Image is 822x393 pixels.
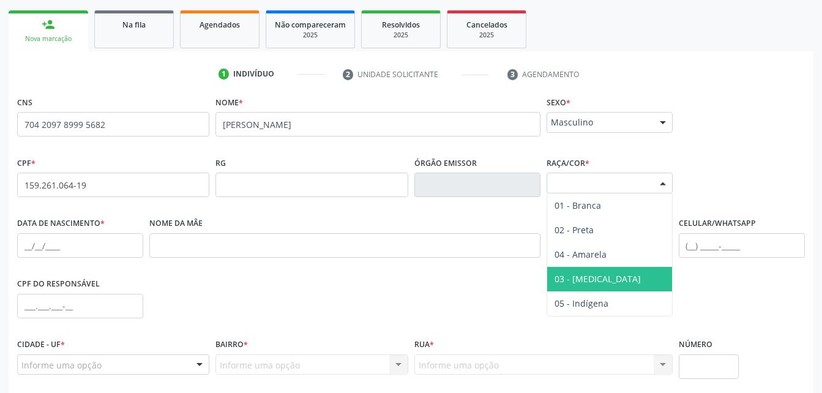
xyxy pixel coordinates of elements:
[679,335,712,354] label: Número
[370,31,432,40] div: 2025
[414,154,477,173] label: Órgão emissor
[456,31,517,40] div: 2025
[150,116,204,129] span: none
[555,273,641,285] span: 03 - [MEDICAL_DATA]
[21,359,102,372] span: Informe uma opção
[414,335,434,354] label: Rua
[215,335,248,354] label: Bairro
[17,294,143,318] input: ___.___.___-__
[215,154,226,173] label: RG
[17,335,65,354] label: Cidade - UF
[219,69,230,80] div: 1
[555,298,608,309] span: 05 - Indígena
[149,214,203,233] label: Nome da mãe
[122,20,146,30] span: Na fila
[679,214,756,233] label: Celular/WhatsApp
[215,93,243,112] label: Nome
[555,224,594,236] span: 02 - Preta
[555,249,607,260] span: 04 - Amarela
[17,154,35,173] label: CPF
[200,20,240,30] span: Agendados
[17,34,80,43] div: Nova marcação
[42,18,55,31] div: person_add
[17,93,32,112] label: CNS
[466,20,507,30] span: Cancelados
[150,176,204,189] span: none
[17,214,105,233] label: Data de nascimento
[555,200,601,211] span: 01 - Branca
[275,31,346,40] div: 2025
[547,93,570,112] label: Sexo
[382,20,420,30] span: Resolvidos
[679,233,805,258] input: (__) _____-_____
[547,154,589,173] label: Raça/cor
[233,69,274,80] div: Indivíduo
[551,116,648,129] span: Masculino
[17,275,100,294] label: CPF do responsável
[17,233,143,258] input: __/__/____
[275,20,346,30] span: Não compareceram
